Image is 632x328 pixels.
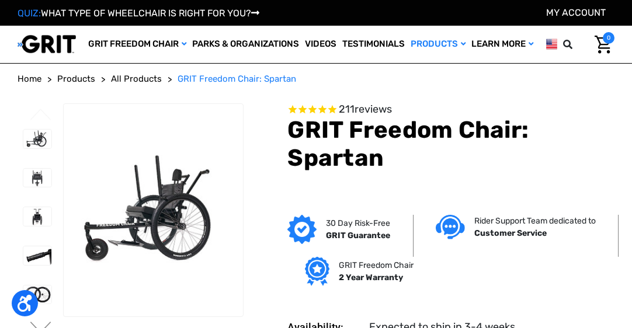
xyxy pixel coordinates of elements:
a: Products [57,72,95,86]
button: Go to slide 4 of 4 [29,109,53,123]
span: GRIT Freedom Chair: Spartan [178,74,296,84]
a: Home [18,72,41,86]
h1: GRIT Freedom Chair: Spartan [287,116,614,172]
p: Rider Support Team dedicated to [474,215,596,227]
img: us.png [546,37,557,51]
img: GRIT Freedom Chair: Spartan [23,207,51,226]
span: 211 reviews [339,103,392,116]
a: Account [546,7,606,18]
p: 30 Day Risk-Free [326,217,390,229]
span: Products [57,74,95,84]
img: GRIT Guarantee [287,215,317,244]
img: Customer service [436,215,465,239]
img: GRIT Freedom Chair: Spartan [23,285,51,304]
a: GRIT Freedom Chair [85,26,189,63]
span: 0 [603,32,614,44]
img: GRIT Freedom Chair: Spartan [23,169,51,187]
input: Search [580,32,586,57]
img: GRIT Freedom Chair: Spartan [23,246,51,265]
span: Rated 4.6 out of 5 stars 211 reviews [287,103,614,116]
img: GRIT Freedom Chair: Spartan [64,151,244,270]
span: Home [18,74,41,84]
strong: GRIT Guarantee [326,231,390,240]
strong: 2 Year Warranty [339,273,403,282]
nav: Breadcrumb [18,72,614,86]
img: GRIT Freedom Chair: Spartan [23,130,51,148]
iframe: Tidio Chat [473,253,627,308]
a: Videos [302,26,339,63]
a: Products [408,26,468,63]
a: Testimonials [339,26,408,63]
a: Parks & Organizations [189,26,302,63]
a: Cart with 0 items [586,32,614,57]
img: Cart [595,36,612,54]
a: Learn More [468,26,536,63]
a: QUIZ:WHAT TYPE OF WHEELCHAIR IS RIGHT FOR YOU? [18,8,259,19]
p: GRIT Freedom Chair [339,259,414,271]
span: All Products [111,74,162,84]
a: All Products [111,72,162,86]
img: GRIT All-Terrain Wheelchair and Mobility Equipment [18,34,76,54]
span: QUIZ: [18,8,41,19]
a: GRIT Freedom Chair: Spartan [178,72,296,86]
span: reviews [355,103,392,116]
strong: Customer Service [474,228,547,238]
img: Grit freedom [305,257,329,286]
